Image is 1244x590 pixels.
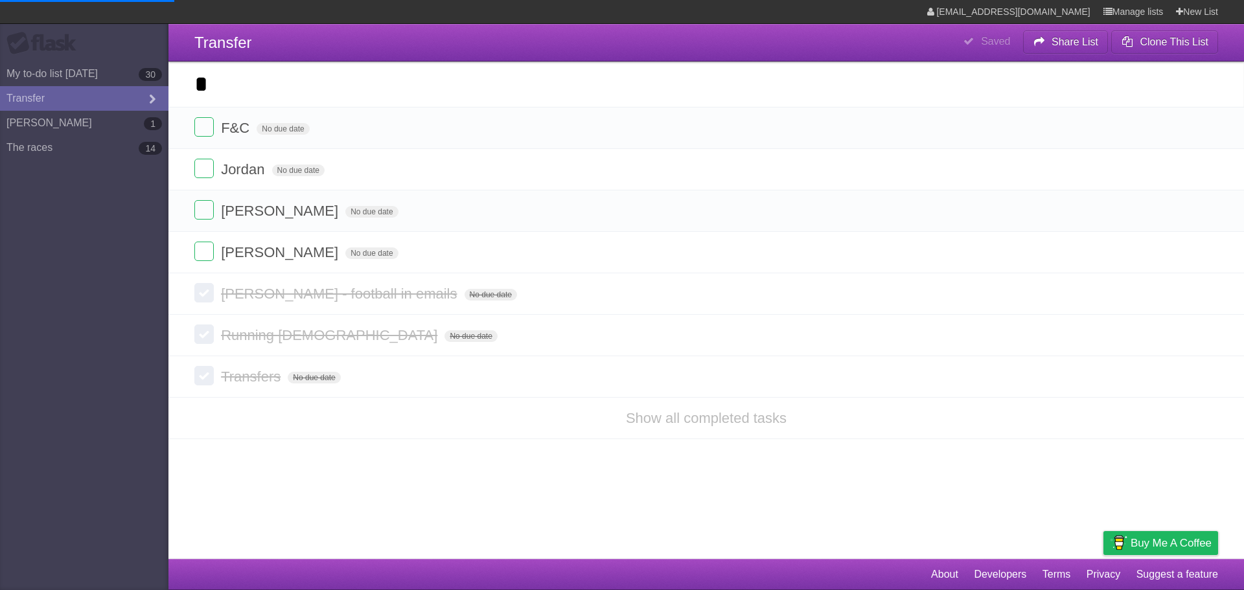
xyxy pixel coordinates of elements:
button: Clone This List [1111,30,1218,54]
span: Buy me a coffee [1131,532,1212,554]
label: Done [194,366,214,385]
b: Share List [1052,36,1098,47]
span: Transfers [221,369,284,385]
span: Transfer [194,34,251,51]
b: Saved [981,36,1010,47]
label: Done [194,117,214,137]
button: Share List [1023,30,1109,54]
a: Developers [974,562,1026,587]
b: 1 [144,117,162,130]
label: Done [194,242,214,261]
label: Done [194,283,214,302]
a: Show all completed tasks [626,410,787,426]
span: No due date [288,372,340,383]
span: F&C [221,120,253,136]
span: Jordan [221,161,268,177]
label: Done [194,159,214,178]
label: Done [194,324,214,344]
span: No due date [272,165,325,176]
b: 14 [139,142,162,155]
div: Flask [6,32,84,55]
span: No due date [345,206,398,218]
span: No due date [444,330,497,342]
span: No due date [465,289,517,301]
img: Buy me a coffee [1110,532,1127,554]
a: Buy me a coffee [1103,531,1218,555]
span: [PERSON_NAME] - football in emails [221,286,460,302]
span: No due date [345,247,398,259]
label: Done [194,200,214,220]
span: [PERSON_NAME] [221,203,341,219]
a: Privacy [1087,562,1120,587]
a: Suggest a feature [1136,562,1218,587]
span: No due date [257,123,309,135]
span: [PERSON_NAME] [221,244,341,260]
a: About [931,562,958,587]
b: Clone This List [1140,36,1208,47]
span: Running [DEMOGRAPHIC_DATA] [221,327,441,343]
b: 30 [139,68,162,81]
a: Terms [1042,562,1071,587]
